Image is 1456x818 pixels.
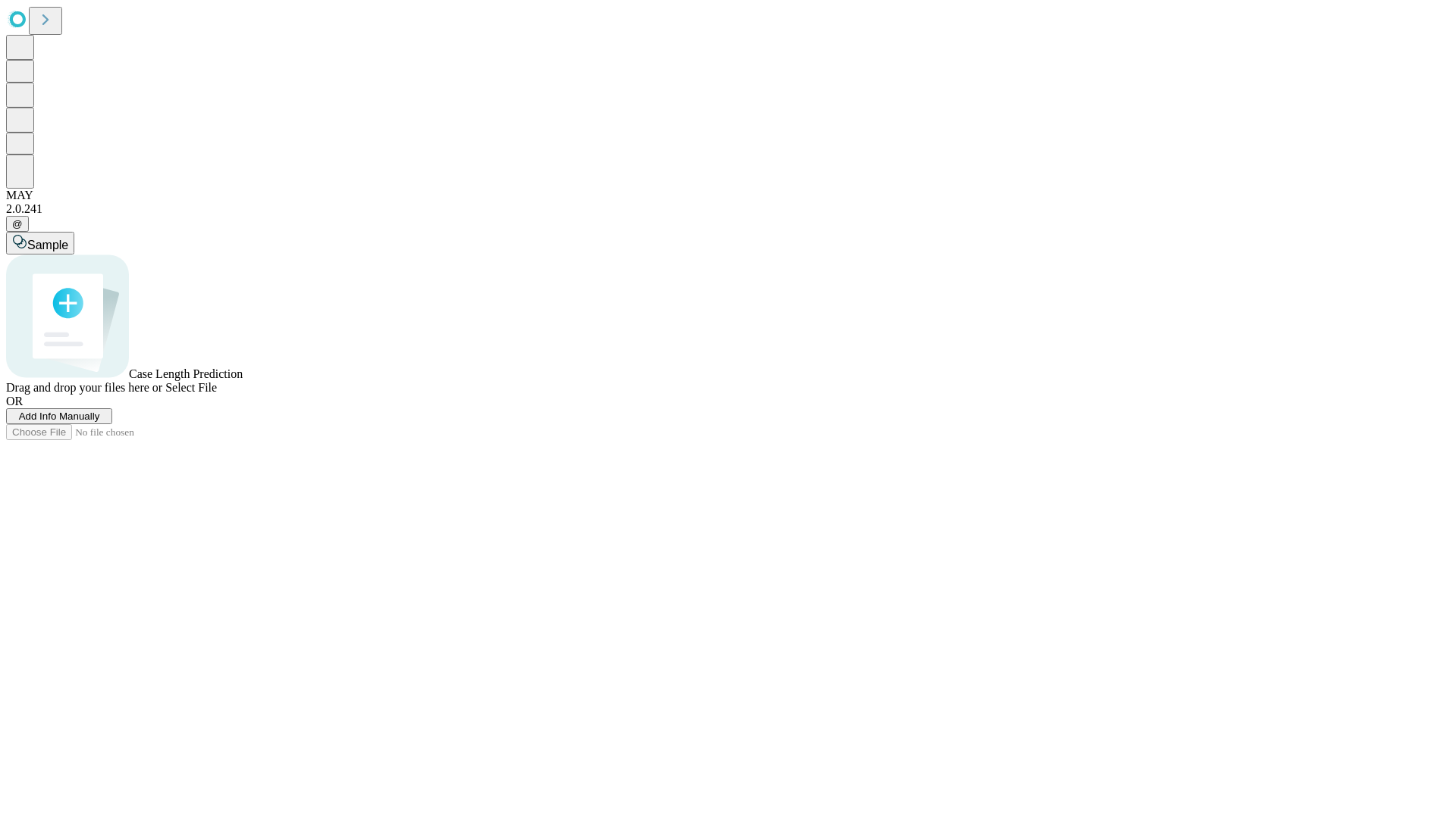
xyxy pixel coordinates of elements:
span: Sample [27,239,68,251]
button: Add Info Manually [6,408,112,424]
div: MAY [6,189,1450,202]
span: Select File [165,381,217,394]
span: Drag and drop your files here or [6,381,162,394]
button: @ [6,216,29,232]
span: OR [6,395,23,407]
span: @ [12,218,23,229]
button: Sample [6,232,74,254]
span: Add Info Manually [19,411,100,422]
div: 2.0.241 [6,202,1450,216]
span: Case Length Prediction [129,367,243,380]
